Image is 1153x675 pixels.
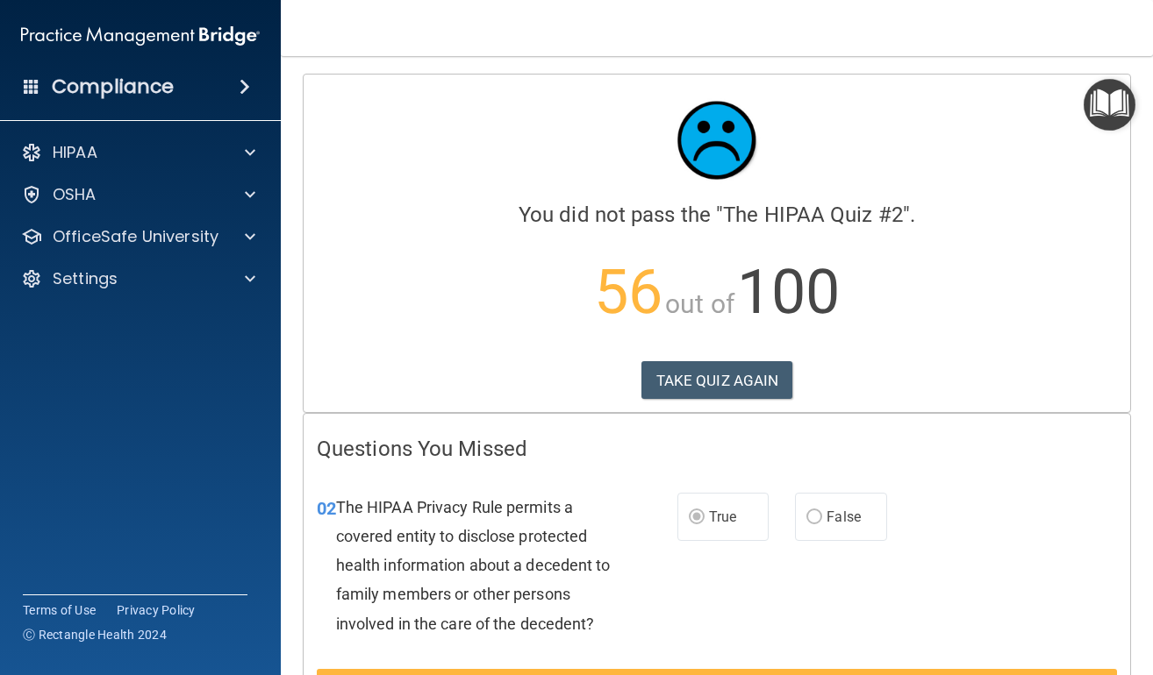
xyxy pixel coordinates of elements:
img: PMB logo [21,18,260,53]
h4: Questions You Missed [317,437,1117,460]
span: The HIPAA Quiz #2 [723,202,903,227]
h4: You did not pass the " ". [317,203,1117,226]
a: OfficeSafe University [21,226,255,247]
p: Settings [53,268,118,289]
input: False [806,511,822,524]
a: Terms of Use [23,601,96,619]
span: The HIPAA Privacy Rule permits a covered entity to disclose protected health information about a ... [336,498,611,633]
span: out of [665,288,734,319]
button: Open Resource Center [1084,79,1135,131]
a: Privacy Policy [117,601,196,619]
span: True [709,508,736,525]
iframe: Drift Widget Chat Controller [1065,554,1132,621]
a: OSHA [21,184,255,205]
a: Settings [21,268,255,289]
span: 56 [594,256,662,328]
img: sad_face.ecc698e2.jpg [664,88,770,193]
span: False [827,508,861,525]
p: OfficeSafe University [53,226,218,247]
p: OSHA [53,184,97,205]
span: Ⓒ Rectangle Health 2024 [23,626,167,643]
span: 100 [737,256,840,328]
p: HIPAA [53,142,97,163]
input: True [689,511,705,524]
button: TAKE QUIZ AGAIN [641,361,793,400]
h4: Compliance [52,75,174,99]
a: HIPAA [21,142,255,163]
span: 02 [317,498,336,519]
